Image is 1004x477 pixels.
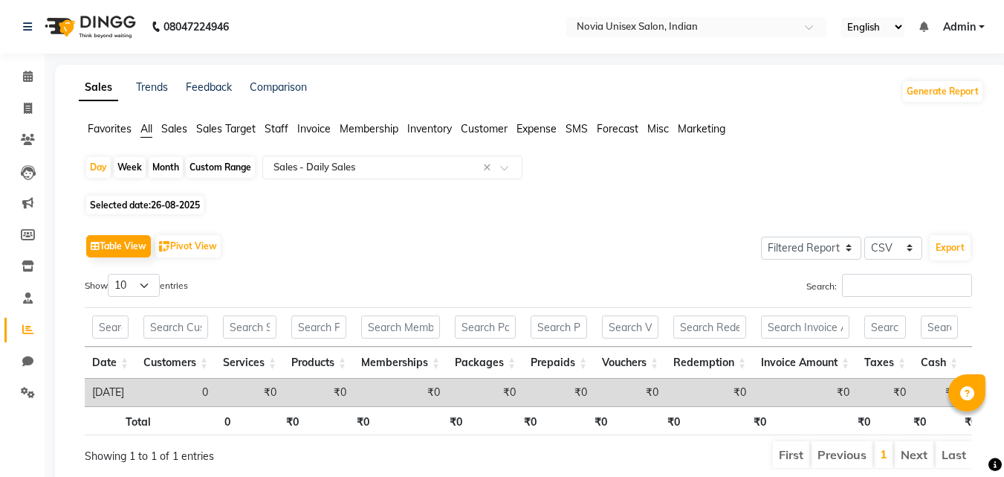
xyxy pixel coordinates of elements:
[159,241,170,252] img: pivot.png
[470,406,545,435] th: ₹0
[143,316,208,339] input: Search Customers
[447,379,523,406] td: ₹0
[354,379,447,406] td: ₹0
[155,235,221,257] button: Pivot View
[140,122,152,135] span: All
[186,80,232,94] a: Feedback
[930,235,971,260] button: Export
[92,316,129,339] input: Search Date
[857,379,913,406] td: ₹0
[151,199,200,211] span: 26-08-2025
[79,74,118,101] a: Sales
[595,347,666,379] th: Vouchers: activate to sort column ascending
[595,379,666,406] td: ₹0
[455,316,516,339] input: Search Packages
[754,379,857,406] td: ₹0
[864,316,906,339] input: Search Taxes
[38,6,140,48] img: logo
[297,122,331,135] span: Invoice
[615,406,687,435] th: ₹0
[523,347,595,379] th: Prepaids: activate to sort column ascending
[88,122,132,135] span: Favorites
[666,379,754,406] td: ₹0
[878,406,933,435] th: ₹0
[933,406,985,435] th: ₹0
[291,316,346,339] input: Search Products
[136,379,216,406] td: 0
[523,379,595,406] td: ₹0
[86,235,151,257] button: Table View
[284,347,354,379] th: Products: activate to sort column ascending
[942,417,989,462] iframe: chat widget
[842,274,972,297] input: Search:
[921,316,958,339] input: Search Cash
[857,347,913,379] th: Taxes: activate to sort column ascending
[85,379,136,406] td: [DATE]
[761,316,849,339] input: Search Invoice Amount
[250,80,307,94] a: Comparison
[544,406,615,435] th: ₹0
[163,6,229,48] b: 08047224946
[516,122,557,135] span: Expense
[86,196,204,214] span: Selected date:
[238,406,306,435] th: ₹0
[531,316,587,339] input: Search Prepaids
[108,274,160,297] select: Showentries
[196,122,256,135] span: Sales Target
[774,406,878,435] th: ₹0
[186,157,255,178] div: Custom Range
[161,122,187,135] span: Sales
[806,274,972,297] label: Search:
[647,122,669,135] span: Misc
[136,80,168,94] a: Trends
[407,122,452,135] span: Inventory
[85,406,158,435] th: Total
[903,81,982,102] button: Generate Report
[377,406,470,435] th: ₹0
[158,406,238,435] th: 0
[361,316,440,339] input: Search Memberships
[86,157,111,178] div: Day
[666,347,754,379] th: Redemption: activate to sort column ascending
[673,316,746,339] input: Search Redemption
[216,347,284,379] th: Services: activate to sort column ascending
[687,406,774,435] th: ₹0
[754,347,857,379] th: Invoice Amount: activate to sort column ascending
[306,406,377,435] th: ₹0
[265,122,288,135] span: Staff
[136,347,216,379] th: Customers: activate to sort column ascending
[149,157,183,178] div: Month
[354,347,447,379] th: Memberships: activate to sort column ascending
[597,122,638,135] span: Forecast
[913,347,965,379] th: Cash: activate to sort column ascending
[85,347,136,379] th: Date: activate to sort column ascending
[85,274,188,297] label: Show entries
[880,446,887,461] a: 1
[461,122,508,135] span: Customer
[566,122,588,135] span: SMS
[216,379,284,406] td: ₹0
[913,379,965,406] td: ₹0
[114,157,146,178] div: Week
[85,440,441,464] div: Showing 1 to 1 of 1 entries
[678,122,725,135] span: Marketing
[943,19,976,35] span: Admin
[483,160,496,176] span: Clear all
[602,316,658,339] input: Search Vouchers
[223,316,276,339] input: Search Services
[447,347,523,379] th: Packages: activate to sort column ascending
[284,379,354,406] td: ₹0
[340,122,398,135] span: Membership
